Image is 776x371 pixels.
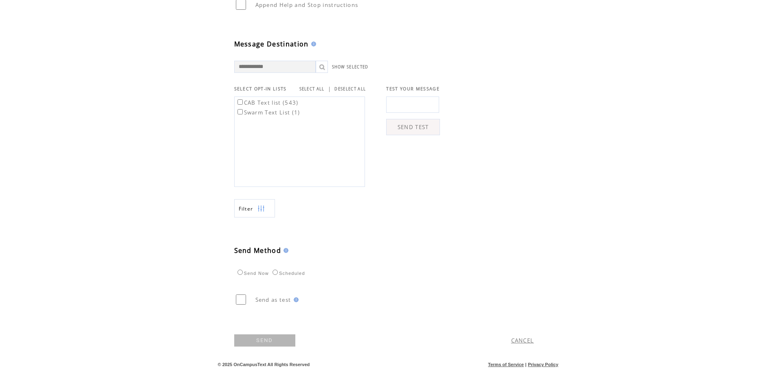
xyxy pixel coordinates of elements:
span: Append Help and Stop instructions [255,1,358,9]
label: CAB Text list (543) [236,99,299,106]
a: SELECT ALL [299,86,325,92]
a: Filter [234,199,275,217]
input: CAB Text list (543) [237,99,243,105]
span: © 2025 OnCampusText All Rights Reserved [218,362,310,367]
span: Send as test [255,296,291,303]
a: Terms of Service [488,362,524,367]
a: SEND [234,334,295,347]
span: Send Method [234,246,281,255]
a: SHOW SELECTED [332,64,369,70]
img: help.gif [291,297,299,302]
img: help.gif [309,42,316,46]
span: TEST YOUR MESSAGE [386,86,440,92]
img: help.gif [281,248,288,253]
label: Swarm Text List (1) [236,109,300,116]
a: DESELECT ALL [334,86,366,92]
label: Scheduled [270,271,305,276]
span: Message Destination [234,40,309,48]
a: SEND TEST [386,119,440,135]
input: Scheduled [273,270,278,275]
img: filters.png [257,200,265,218]
a: Privacy Policy [528,362,558,367]
a: CANCEL [511,337,534,344]
label: Send Now [235,271,269,276]
span: SELECT OPT-IN LISTS [234,86,287,92]
span: | [525,362,526,367]
input: Swarm Text List (1) [237,109,243,114]
input: Send Now [237,270,243,275]
span: | [328,85,331,92]
span: Show filters [239,205,253,212]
